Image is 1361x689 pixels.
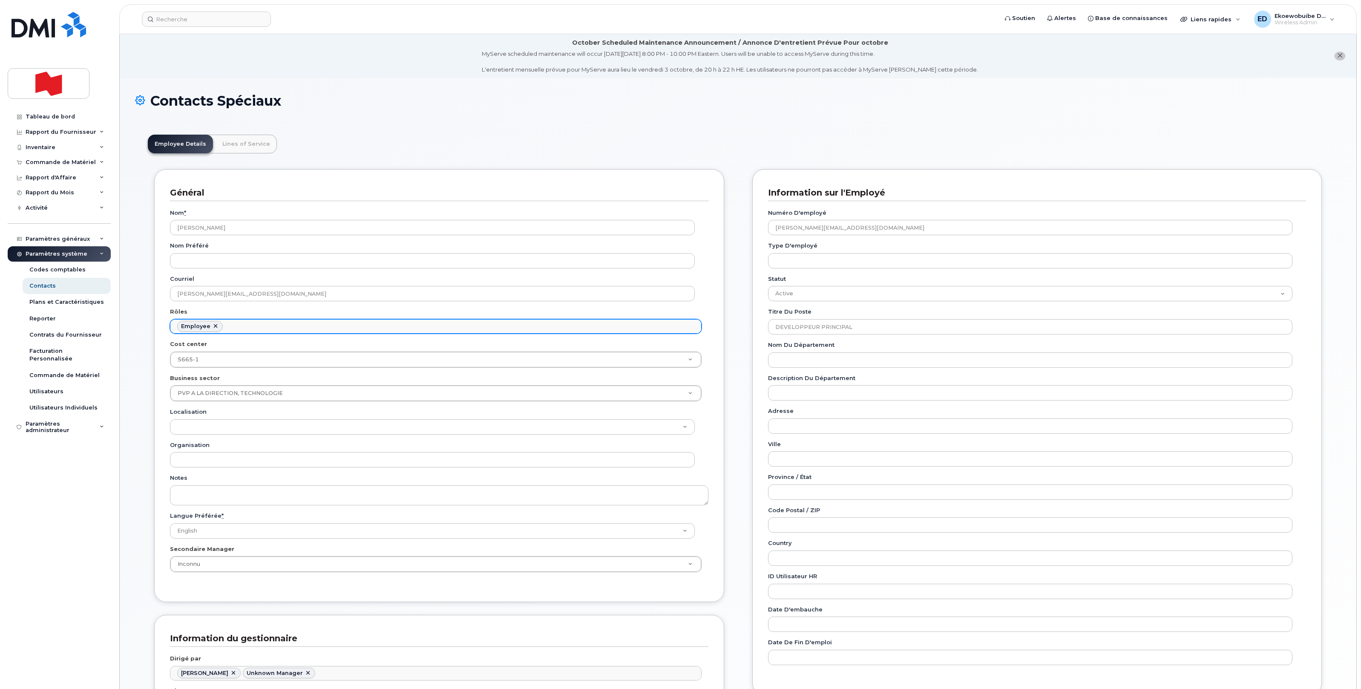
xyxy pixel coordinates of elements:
[173,560,200,568] span: Inconnu
[181,670,228,676] span: MELISSA FACHADA
[768,572,817,580] label: ID utilisateur HR
[170,187,702,199] h3: Général
[135,93,1341,108] h1: Contacts Spéciaux
[768,539,792,547] label: Country
[170,633,702,644] h3: Information du gestionnaire
[768,341,834,349] label: Nom du département
[216,135,277,153] a: Lines of Service
[768,407,794,415] label: Adresse
[170,512,224,520] label: Langue préférée
[170,474,187,482] label: Notes
[768,506,820,514] label: Code postal / ZIP
[768,440,781,448] label: Ville
[170,386,701,401] a: PVP A LA DIRECTION, TECHNOLOGIE
[222,512,224,519] abbr: required
[572,38,888,47] div: October Scheduled Maintenance Announcement / Annonce D'entretient Prévue Pour octobre
[148,135,213,153] a: Employee Details
[170,545,234,553] label: Secondaire Manager
[768,209,826,217] label: Numéro d'employé
[768,374,855,382] label: Description du département
[768,473,811,481] label: Province / État
[768,187,1300,199] h3: Information sur l'Employé
[170,275,194,283] label: Courriel
[170,654,201,663] label: Dirigé par
[170,242,209,250] label: Nom préféré
[170,209,186,217] label: Nom
[768,275,786,283] label: Statut
[1335,52,1345,61] button: close notification
[170,556,701,572] a: Inconnu
[768,638,832,646] label: Date de fin d'emploi
[170,340,207,348] label: Cost center
[768,605,823,614] label: Date d'embauche
[170,441,210,449] label: Organisation
[247,670,303,676] span: Unknown Manager
[184,209,186,216] abbr: required
[768,242,817,250] label: Type d'employé
[170,352,701,367] a: 5665-1
[181,323,210,330] div: Employee
[178,356,199,363] span: 5665-1
[178,390,283,396] span: PVP A LA DIRECTION, TECHNOLOGIE
[170,374,220,382] label: Business sector
[482,50,978,74] div: MyServe scheduled maintenance will occur [DATE][DATE] 8:00 PM - 10:00 PM Eastern. Users will be u...
[768,308,811,316] label: Titre du poste
[170,308,187,316] label: Rôles
[170,408,207,416] label: Localisation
